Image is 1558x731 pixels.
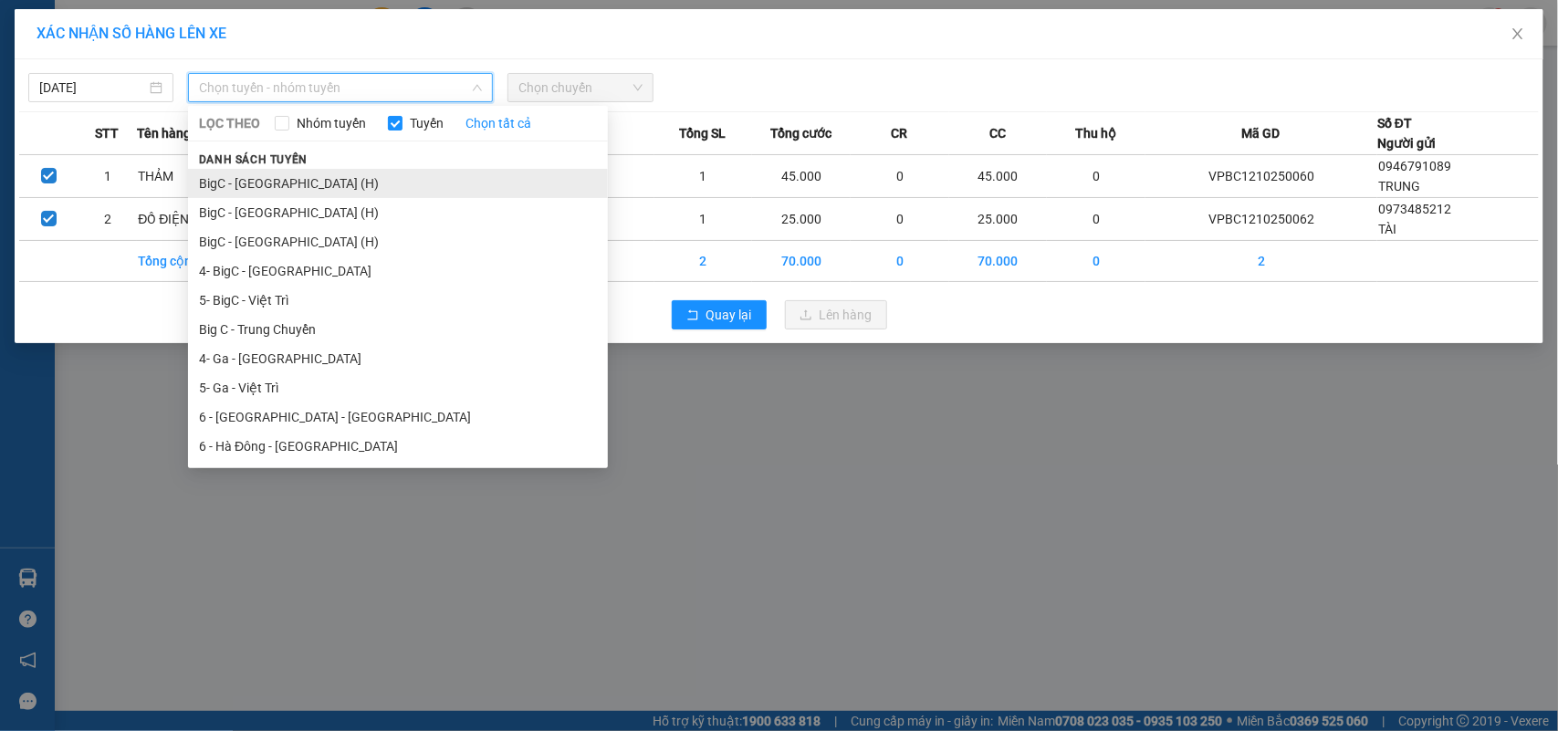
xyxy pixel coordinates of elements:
[137,155,235,198] td: THẢM
[171,45,763,68] li: Số 10 ngõ 15 Ngọc Hồi, Q.[PERSON_NAME], [GEOGRAPHIC_DATA]
[137,241,235,282] td: Tổng cộng
[1378,202,1451,216] span: 0973485212
[949,198,1048,241] td: 25.000
[770,123,831,143] span: Tổng cước
[95,123,119,143] span: STT
[188,256,608,286] li: 4- BigC - [GEOGRAPHIC_DATA]
[1047,241,1145,282] td: 0
[1378,222,1396,236] span: TÀI
[199,74,482,101] span: Chọn tuyến - nhóm tuyến
[188,227,608,256] li: BigC - [GEOGRAPHIC_DATA] (H)
[1377,113,1436,153] div: Số ĐT Người gửi
[1242,123,1281,143] span: Mã GD
[680,123,727,143] span: Tổng SL
[851,198,949,241] td: 0
[752,198,851,241] td: 25.000
[518,74,642,101] span: Chọn chuyến
[1511,26,1525,41] span: close
[472,82,483,93] span: down
[672,300,767,329] button: rollbackQuay lại
[706,305,752,325] span: Quay lại
[1075,123,1116,143] span: Thu hộ
[23,23,114,114] img: logo.jpg
[752,241,851,282] td: 70.000
[78,155,138,198] td: 1
[654,241,753,282] td: 2
[1145,241,1377,282] td: 2
[137,198,235,241] td: ĐỒ ĐIỆN
[188,344,608,373] li: 4- Ga - [GEOGRAPHIC_DATA]
[654,198,753,241] td: 1
[949,241,1048,282] td: 70.000
[851,155,949,198] td: 0
[851,241,949,282] td: 0
[188,286,608,315] li: 5- BigC - Việt Trì
[171,68,763,90] li: Hotline: 19001155
[403,113,451,133] span: Tuyến
[188,169,608,198] li: BigC - [GEOGRAPHIC_DATA] (H)
[1378,159,1451,173] span: 0946791089
[1047,198,1145,241] td: 0
[949,155,1048,198] td: 45.000
[39,78,146,98] input: 12/10/2025
[188,373,608,402] li: 5- Ga - Việt Trì
[1145,155,1377,198] td: VPBC1210250060
[1378,179,1420,193] span: TRUNG
[1047,155,1145,198] td: 0
[686,308,699,323] span: rollback
[188,402,608,432] li: 6 - [GEOGRAPHIC_DATA] - [GEOGRAPHIC_DATA]
[654,155,753,198] td: 1
[23,132,175,162] b: GỬI : VP BigC
[785,300,887,329] button: uploadLên hàng
[188,151,319,168] span: Danh sách tuyến
[188,198,608,227] li: BigC - [GEOGRAPHIC_DATA] (H)
[1145,198,1377,241] td: VPBC1210250062
[188,315,608,344] li: Big C - Trung Chuyển
[465,113,531,133] a: Chọn tất cả
[37,25,226,42] span: XÁC NHẬN SỐ HÀNG LÊN XE
[199,113,260,133] span: LỌC THEO
[78,198,138,241] td: 2
[989,123,1006,143] span: CC
[891,123,907,143] span: CR
[1492,9,1543,60] button: Close
[188,432,608,461] li: 6 - Hà Đông - [GEOGRAPHIC_DATA]
[289,113,373,133] span: Nhóm tuyến
[752,155,851,198] td: 45.000
[137,123,191,143] span: Tên hàng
